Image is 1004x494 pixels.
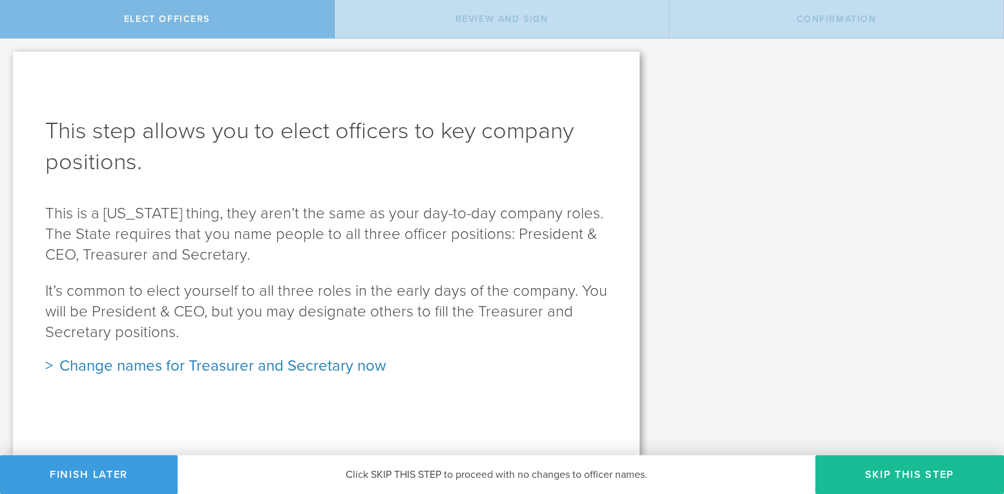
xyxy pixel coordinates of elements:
button: Skip this step [815,455,1004,494]
span: Click SKIP THIS STEP to proceed with no changes to officer names. [346,468,647,481]
div: Change names for Treasurer and Secretary now [45,356,607,376]
h1: This step allows you to elect officers to key company positions. [45,116,607,178]
p: This is a [US_STATE] thing, they aren’t the same as your day-to-day company roles. The State requ... [45,203,607,265]
span: Review and Sign [455,14,549,25]
iframe: Chat Widget [939,393,1004,455]
p: It’s common to elect yourself to all three roles in the early days of the company. You will be Pr... [45,281,607,343]
span: Confirmation [797,14,877,25]
span: Elect Officers [124,14,210,25]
